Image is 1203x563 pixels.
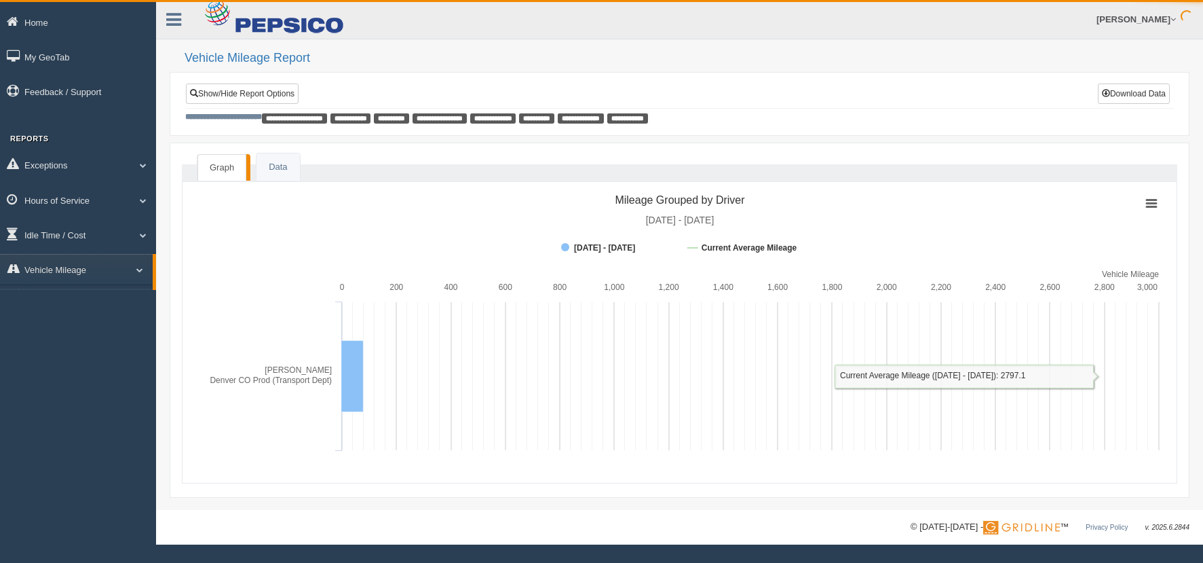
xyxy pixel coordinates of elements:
[877,283,897,292] text: 2,000
[1086,524,1128,531] a: Privacy Policy
[646,215,714,225] tspan: [DATE] - [DATE]
[256,153,299,181] a: Data
[197,154,246,181] a: Graph
[1094,283,1115,292] text: 2,800
[1137,283,1158,292] text: 3,000
[1102,270,1159,279] tspan: Vehicle Mileage
[702,243,797,253] tspan: Current Average Mileage
[1145,524,1189,531] span: v. 2025.6.2844
[553,283,567,292] text: 800
[499,283,512,292] text: 600
[1098,84,1170,104] button: Download Data
[604,283,624,292] text: 1,000
[822,283,842,292] text: 1,800
[985,283,1006,292] text: 2,400
[1039,283,1060,292] text: 2,600
[574,243,635,253] tspan: [DATE] - [DATE]
[713,283,733,292] text: 1,400
[389,283,403,292] text: 200
[186,84,299,104] a: Show/Hide Report Options
[615,194,745,206] tspan: Mileage Grouped by Driver
[24,289,153,313] a: Vehicle Mileage
[185,52,1189,65] h2: Vehicle Mileage Report
[767,283,788,292] text: 1,600
[659,283,679,292] text: 1,200
[444,283,458,292] text: 400
[911,520,1189,534] div: © [DATE]-[DATE] - ™
[983,521,1060,534] img: Gridline
[265,365,332,375] tspan: [PERSON_NAME]
[210,376,332,385] tspan: Denver CO Prod (Transport Dept)
[931,283,951,292] text: 2,200
[340,283,345,292] text: 0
